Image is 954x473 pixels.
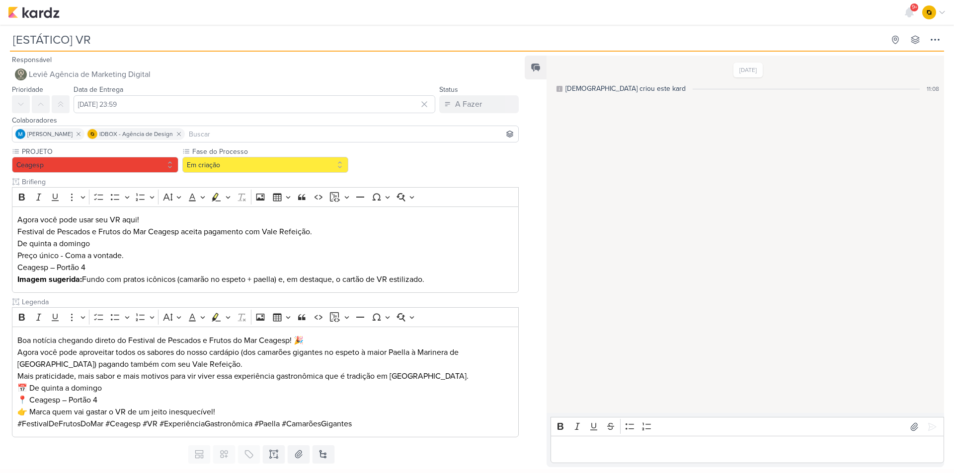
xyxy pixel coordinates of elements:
[12,327,519,437] div: Editor editing area: main
[182,157,349,173] button: Em criação
[12,56,52,64] label: Responsável
[17,370,514,382] p: Mais praticidade, mais sabor e mais motivos para vir viver essa experiência gastronômica que é tr...
[15,129,25,139] img: MARIANA MIRANDA
[565,83,686,94] div: [DEMOGRAPHIC_DATA] criou este kard
[12,66,519,83] button: Leviê Agência de Marketing Digital
[17,335,514,370] p: Boa notícia chegando direto do Festival de Pescados e Frutos do Mar Ceagesp! 🎉 Agora você pode ap...
[12,115,519,126] div: Colaboradores
[922,5,936,19] img: IDBOX - Agência de Design
[87,129,97,139] img: IDBOX - Agência de Design
[17,250,514,273] p: Preço único - Coma a vontade. Ceagesp – Portão 4
[439,95,519,113] button: A Fazer
[8,6,60,18] img: kardz.app
[15,68,27,80] img: Leviê Agência de Marketing Digital
[17,406,514,418] p: 👉 Marca quem vai gastar o VR de um jeito inesquecível!
[17,274,82,284] strong: Imagem sugerida:
[29,68,151,80] span: Leviê Agência de Marketing Digital
[455,98,482,110] div: A Fazer
[551,417,944,436] div: Editor toolbar
[12,206,519,293] div: Editor editing area: main
[12,307,519,327] div: Editor toolbar
[17,418,514,430] p: #FestivalDeFrutosDoMar #Ceagesp #VR #ExperiênciaGastronômica #Paella #CamarõesGigantes
[10,31,884,49] input: Kard Sem Título
[20,297,519,307] input: Texto sem título
[74,85,123,94] label: Data de Entrega
[17,214,514,226] p: Agora você pode usar seu VR aqui!
[187,128,516,140] input: Buscar
[74,95,435,113] input: Select a date
[17,238,514,250] p: De quinta a domingo
[20,177,519,187] input: Texto sem título
[99,130,173,138] span: IDBOX - Agência de Design
[17,382,514,406] p: 📅 De quinta a domingo 📍 Ceagesp – Portão 4
[21,146,178,157] label: PROJETO
[912,3,917,11] span: 9+
[27,130,73,138] span: [PERSON_NAME]
[551,436,944,463] div: Editor editing area: main
[17,226,514,238] p: Festival de Pescados e Frutos do Mar Ceagesp aceita pagamento com Vale Refeição.
[12,187,519,206] div: Editor toolbar
[12,85,43,94] label: Prioridade
[927,84,939,93] div: 11:08
[191,146,349,157] label: Fase do Processo
[17,273,514,285] p: Fundo com pratos icônicos (camarão no espeto + paella) e, em destaque, o cartão de VR estilizado.
[439,85,458,94] label: Status
[12,157,178,173] button: Ceagesp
